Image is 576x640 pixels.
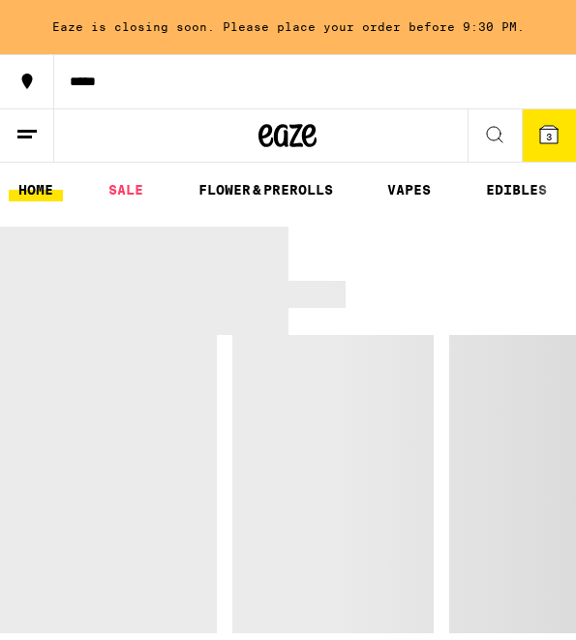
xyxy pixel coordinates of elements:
[476,178,557,201] a: EDIBLES
[522,109,576,162] button: 3
[99,178,153,201] a: SALE
[546,131,552,142] span: 3
[9,178,63,201] a: HOME
[378,178,440,201] a: VAPES
[189,178,343,201] a: FLOWER & PREROLLS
